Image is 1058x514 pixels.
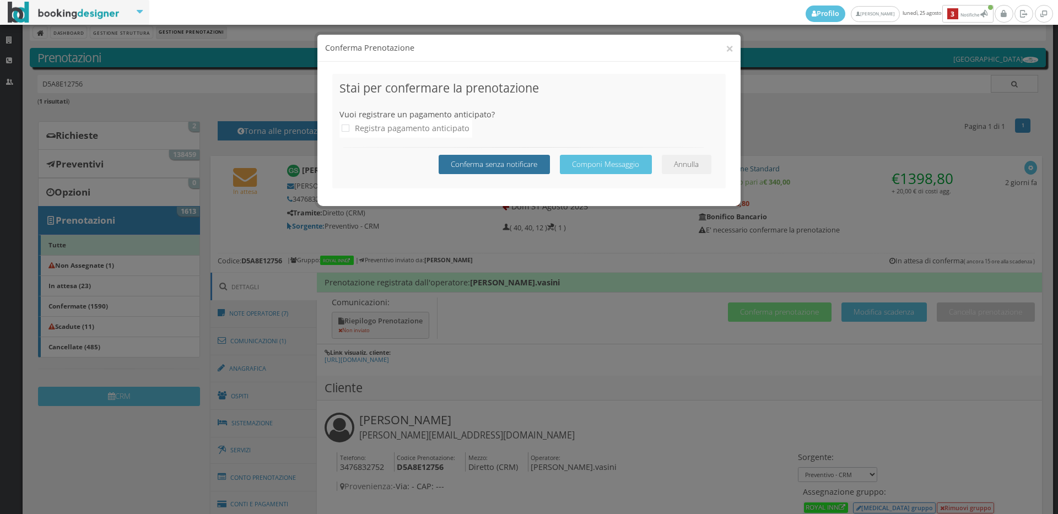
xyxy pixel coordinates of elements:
[851,6,900,22] a: [PERSON_NAME]
[942,5,994,23] button: 3Notifiche
[8,2,120,23] img: BookingDesigner.com
[806,5,995,23] span: lunedì, 25 agosto
[806,6,845,22] a: Profilo
[947,8,958,20] b: 3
